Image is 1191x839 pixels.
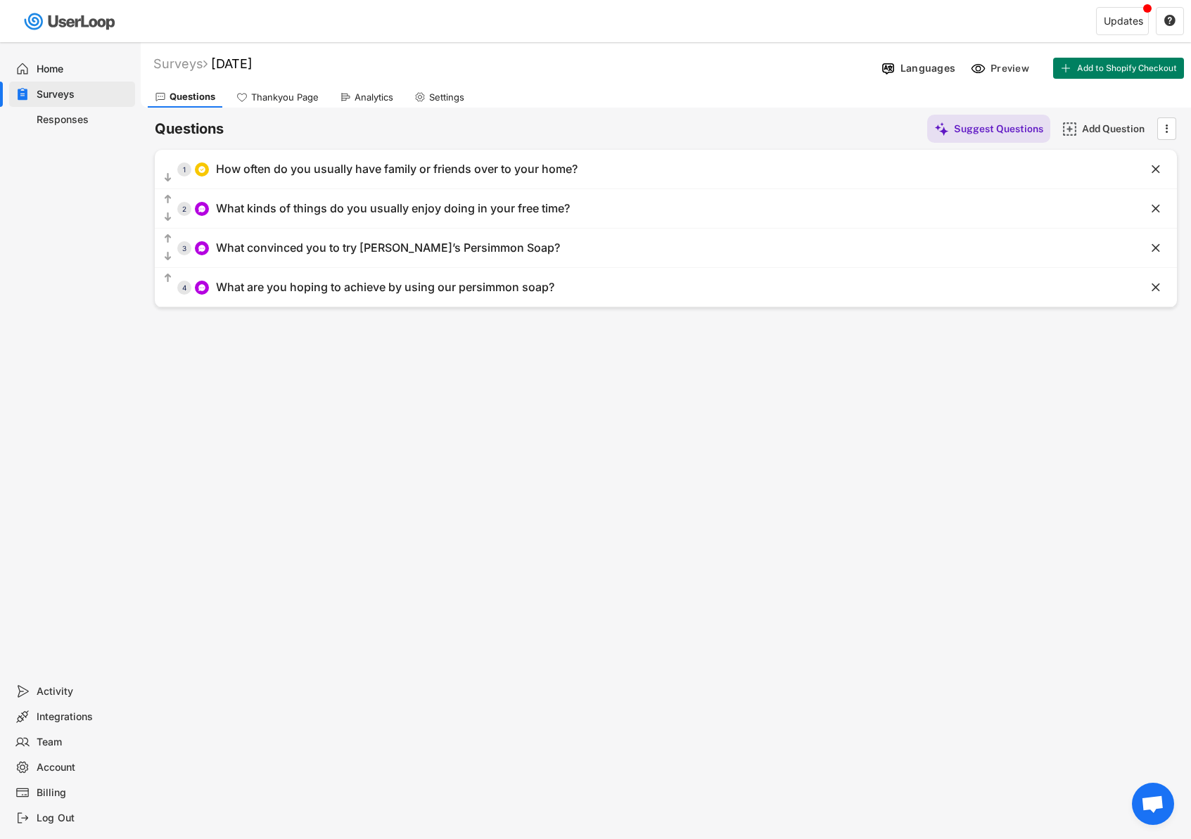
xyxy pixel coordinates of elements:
button:  [162,210,174,224]
button:  [162,271,174,286]
img: ConversationMinor.svg [198,244,206,252]
text:  [165,233,172,245]
div: Team [37,736,129,749]
div: 4 [177,284,191,291]
img: AddMajor.svg [1062,122,1077,136]
text:  [1152,241,1160,255]
div: Integrations [37,710,129,724]
div: Billing [37,786,129,800]
text:  [1152,280,1160,295]
text:  [165,272,172,284]
span: Add to Shopify Checkout [1077,64,1177,72]
div: Account [37,761,129,774]
button:  [1149,202,1163,216]
div: Add Question [1082,122,1152,135]
text:  [1152,201,1160,216]
text:  [165,172,172,184]
div: Log Out [37,812,129,825]
img: ConversationMinor.svg [198,205,206,213]
div: Settings [429,91,464,103]
div: Languages [900,62,955,75]
div: 2 [177,205,191,212]
div: Surveys [37,88,129,101]
img: ConversationMinor.svg [198,283,206,292]
img: userloop-logo-01.svg [21,7,120,36]
div: Thankyou Page [251,91,319,103]
div: Preview [991,62,1033,75]
div: 3 [177,245,191,252]
div: Open chat [1132,783,1174,825]
div: Questions [170,91,215,103]
div: Activity [37,685,129,698]
div: 1 [177,166,191,173]
div: What convinced you to try [PERSON_NAME]’s Persimmon Soap? [216,241,560,255]
div: Home [37,63,129,76]
img: CircleTickMinorWhite.svg [198,165,206,174]
div: Surveys [153,56,208,72]
button:  [1159,118,1173,139]
font: [DATE] [211,56,253,71]
text:  [165,250,172,262]
div: Suggest Questions [954,122,1043,135]
text:  [165,211,172,223]
button:  [162,193,174,207]
button:  [1149,281,1163,295]
div: What are you hoping to achieve by using our persimmon soap? [216,280,554,295]
text:  [165,193,172,205]
text:  [1152,162,1160,177]
button:  [1149,162,1163,177]
text:  [1166,121,1168,136]
text:  [1164,14,1176,27]
button:  [1149,241,1163,255]
div: How often do you usually have family or friends over to your home? [216,162,578,177]
img: MagicMajor%20%28Purple%29.svg [934,122,949,136]
div: What kinds of things do you usually enjoy doing in your free time? [216,201,570,216]
button:  [162,232,174,246]
button:  [162,250,174,264]
div: Updates [1104,16,1143,26]
img: Language%20Icon.svg [881,61,896,76]
button:  [1164,15,1176,27]
button:  [162,171,174,185]
div: Analytics [355,91,393,103]
div: Responses [37,113,129,127]
h6: Questions [155,120,224,139]
button: Add to Shopify Checkout [1053,58,1184,79]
